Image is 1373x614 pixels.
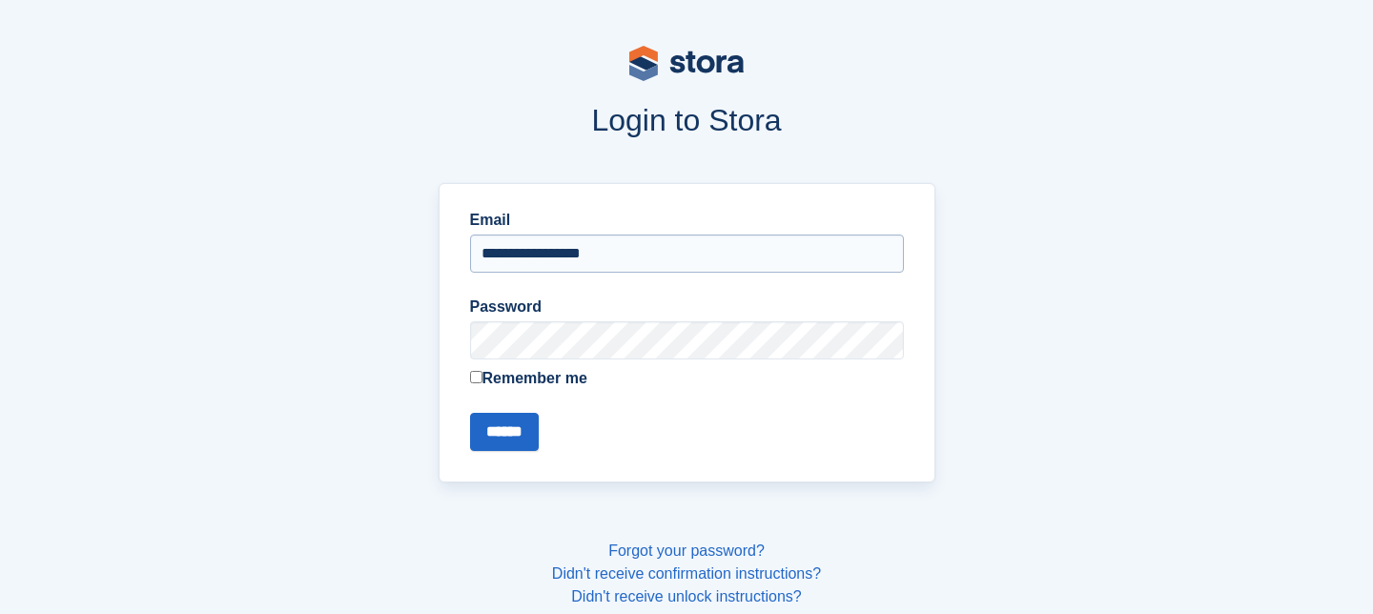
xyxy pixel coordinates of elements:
[470,367,904,390] label: Remember me
[552,565,821,582] a: Didn't receive confirmation instructions?
[74,103,1299,137] h1: Login to Stora
[470,296,904,318] label: Password
[571,588,801,604] a: Didn't receive unlock instructions?
[629,46,744,81] img: stora-logo-53a41332b3708ae10de48c4981b4e9114cc0af31d8433b30ea865607fb682f29.svg
[470,371,482,383] input: Remember me
[608,542,765,559] a: Forgot your password?
[470,209,904,232] label: Email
